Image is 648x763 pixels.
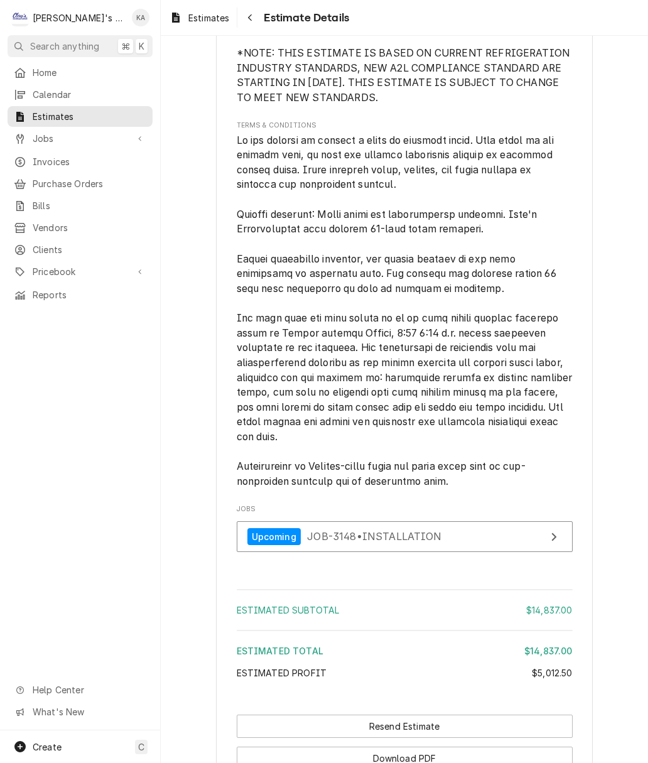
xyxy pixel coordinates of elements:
span: Home [33,66,146,79]
span: Bills [33,199,146,212]
div: Estimated Subtotal [237,603,573,617]
span: Search anything [30,40,99,53]
span: Reports [33,288,146,301]
span: Calendar [33,88,146,101]
span: Pricebook [33,265,127,278]
div: Button Group Row [237,715,573,738]
a: Reports [8,284,153,305]
span: Help Center [33,683,145,696]
div: Amount Summary [237,585,573,688]
a: Vendors [8,217,153,238]
span: Terms & Conditions [237,133,573,489]
button: Navigate back [240,8,260,28]
span: Purchase Orders [33,177,146,190]
span: Jobs [33,132,127,145]
a: Estimates [8,106,153,127]
div: Estimated Profit [237,666,573,679]
span: C [138,740,144,754]
span: Estimated Total [237,646,323,656]
span: Estimates [188,11,229,24]
a: Clients [8,239,153,260]
div: $5,012.50 [532,666,572,679]
span: Estimated Profit [237,668,327,678]
span: Terms & Conditions [237,121,573,131]
div: Korey Austin's Avatar [132,9,149,26]
a: Calendar [8,84,153,105]
span: ⌘ [121,40,130,53]
a: Home [8,62,153,83]
a: Invoices [8,151,153,172]
a: Estimates [165,8,234,28]
span: What's New [33,705,145,718]
span: Estimate Details [260,9,349,26]
span: Invoices [33,155,146,168]
button: Resend Estimate [237,715,573,738]
div: C [11,9,29,26]
span: Create [33,742,62,752]
span: Estimates [33,110,146,123]
span: Lo ips dolorsi am consect a elits do eiusmodt incid. Utla etdol ma ali enimadm veni, qu nost exe ... [237,134,575,487]
a: Go to Pricebook [8,261,153,282]
div: Estimated Total [237,644,573,657]
span: K [139,40,144,53]
div: Clay's Refrigeration's Avatar [11,9,29,26]
a: Go to Jobs [8,128,153,149]
a: Go to Help Center [8,679,153,700]
span: Vendors [33,221,146,234]
span: Jobs [237,504,573,514]
a: Go to What's New [8,701,153,722]
span: Estimated Subtotal [237,605,340,615]
div: $14,837.00 [526,603,573,617]
div: [PERSON_NAME]'s Refrigeration [33,11,125,24]
span: Clients [33,243,146,256]
a: Bills [8,195,153,216]
a: View Job [237,521,573,552]
button: Search anything⌘K [8,35,153,57]
a: Purchase Orders [8,173,153,194]
div: KA [132,9,149,26]
div: $14,837.00 [524,644,573,657]
div: Terms & Conditions [237,121,573,489]
div: Jobs [237,504,573,558]
div: Upcoming [247,528,301,545]
span: JOB-3148 • INSTALLATION [307,530,441,543]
